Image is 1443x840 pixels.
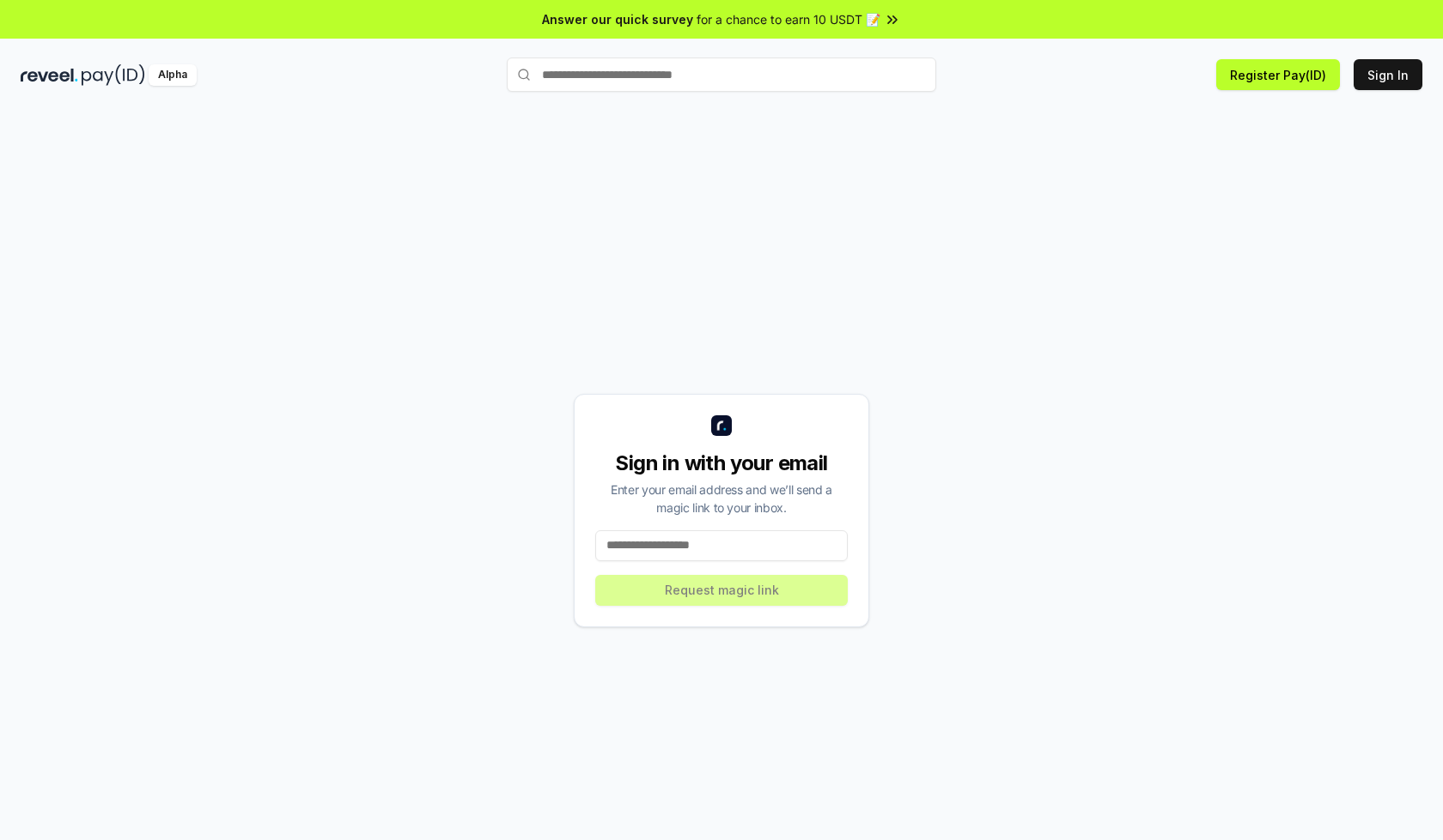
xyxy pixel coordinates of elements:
button: Sign In [1354,59,1422,90]
img: pay_id [82,64,145,86]
img: logo_small [711,415,732,436]
span: for a chance to earn 10 USDT 📝 [697,10,880,28]
span: Answer our quick survey [542,10,693,28]
img: reveel_dark [21,64,78,86]
div: Enter your email address and we’ll send a magic link to your inbox. [595,480,848,517]
div: Sign in with your email [595,450,848,477]
button: Register Pay(ID) [1216,59,1340,90]
div: Alpha [149,64,197,86]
